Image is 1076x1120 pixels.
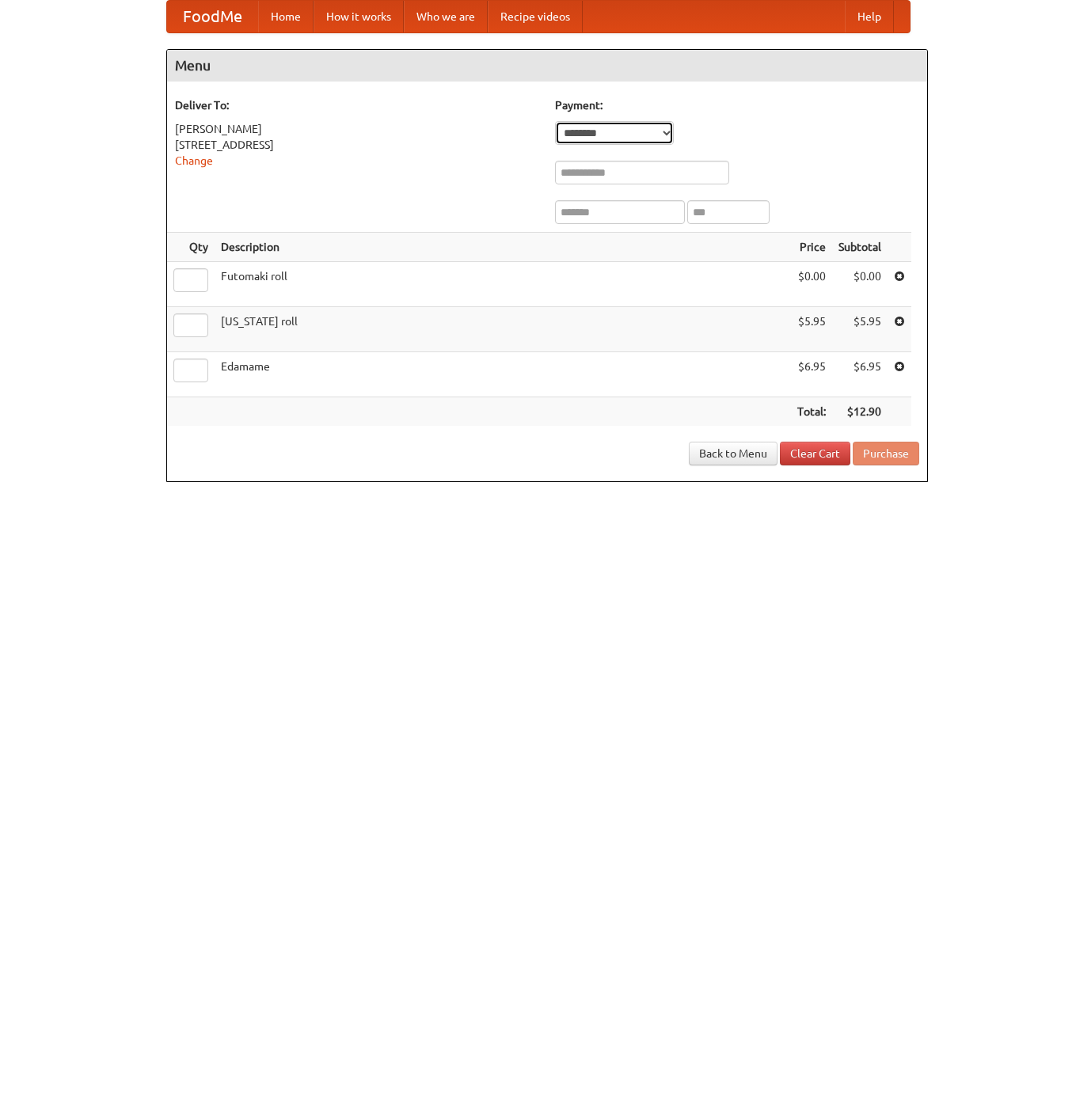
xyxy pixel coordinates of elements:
h5: Payment: [555,97,919,113]
th: Subtotal [832,233,888,262]
a: How it works [314,1,404,32]
td: $0.00 [791,262,832,307]
td: $6.95 [791,352,832,397]
td: Edamame [215,352,791,397]
h5: Deliver To: [175,97,539,113]
a: Home [258,1,314,32]
td: $6.95 [832,352,888,397]
td: [US_STATE] roll [215,307,791,352]
a: FoodMe [167,1,258,32]
td: Futomaki roll [215,262,791,307]
th: Total: [791,397,832,427]
th: $12.90 [832,397,888,427]
div: [STREET_ADDRESS] [175,137,539,153]
th: Description [215,233,791,262]
a: Recipe videos [488,1,583,32]
th: Price [791,233,832,262]
a: Back to Menu [689,442,778,465]
div: [PERSON_NAME] [175,121,539,137]
a: Who we are [404,1,488,32]
h4: Menu [167,50,927,82]
a: Change [175,154,213,167]
td: $5.95 [791,307,832,352]
td: $5.95 [832,307,888,352]
td: $0.00 [832,262,888,307]
button: Purchase [853,442,919,465]
a: Help [845,1,894,32]
th: Qty [167,233,215,262]
a: Clear Cart [780,442,850,465]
